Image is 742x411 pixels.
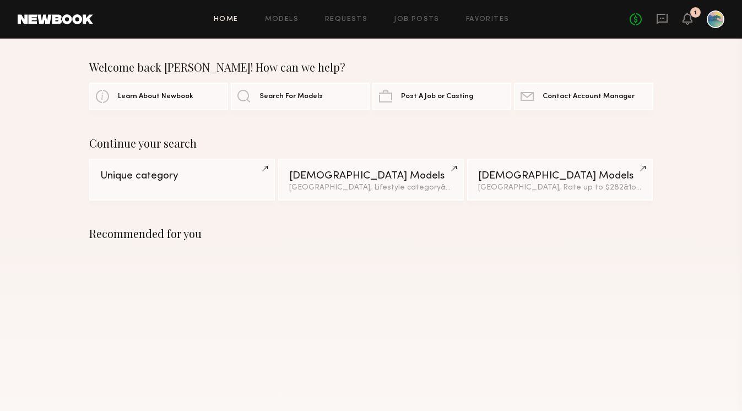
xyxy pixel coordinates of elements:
a: Contact Account Manager [514,83,653,110]
span: & 2 other filter s [441,184,494,191]
a: Learn About Newbook [89,83,228,110]
div: [GEOGRAPHIC_DATA], Rate up to $282 [478,184,642,192]
div: 1 [694,10,697,16]
a: Home [214,16,239,23]
a: Search For Models [231,83,370,110]
span: Post A Job or Casting [401,93,473,100]
a: Post A Job or Casting [372,83,511,110]
a: [DEMOGRAPHIC_DATA] Models[GEOGRAPHIC_DATA], Lifestyle category&2other filters [278,159,464,201]
a: Job Posts [394,16,440,23]
div: Recommended for you [89,227,653,240]
div: [DEMOGRAPHIC_DATA] Models [289,171,453,181]
div: [DEMOGRAPHIC_DATA] Models [478,171,642,181]
div: Continue your search [89,137,653,150]
span: Learn About Newbook [118,93,193,100]
a: Unique category [89,159,275,201]
span: Search For Models [259,93,323,100]
a: Favorites [466,16,510,23]
span: Contact Account Manager [543,93,635,100]
a: [DEMOGRAPHIC_DATA] Models[GEOGRAPHIC_DATA], Rate up to $282&1other filter [467,159,653,201]
span: & 1 other filter [624,184,671,191]
a: Models [265,16,299,23]
div: Unique category [100,171,264,181]
div: Welcome back [PERSON_NAME]! How can we help? [89,61,653,74]
a: Requests [325,16,367,23]
div: [GEOGRAPHIC_DATA], Lifestyle category [289,184,453,192]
